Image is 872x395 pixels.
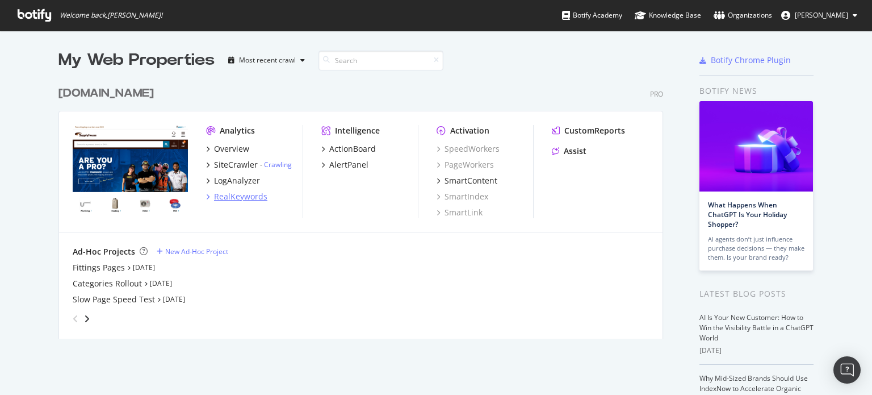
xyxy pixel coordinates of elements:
[699,101,813,192] img: What Happens When ChatGPT Is Your Holiday Shopper?
[157,247,228,256] a: New Ad-Hoc Project
[321,159,368,171] a: AlertPanel
[60,11,162,20] span: Welcome back, [PERSON_NAME] !
[224,51,309,69] button: Most recent crawl
[699,346,814,356] div: [DATE]
[552,125,625,136] a: CustomReports
[699,85,814,97] div: Botify news
[437,175,497,186] a: SmartContent
[708,235,804,262] div: AI agents don’t just influence purchase decisions — they make them. Is your brand ready?
[214,159,258,171] div: SiteCrawler
[58,49,215,72] div: My Web Properties
[450,125,489,136] div: Activation
[329,159,368,171] div: AlertPanel
[58,72,672,339] div: grid
[73,262,125,273] a: Fittings Pages
[165,247,228,256] div: New Ad-Hoc Project
[564,125,625,136] div: CustomReports
[564,145,586,157] div: Assist
[73,278,142,289] a: Categories Rollout
[335,125,380,136] div: Intelligence
[329,143,376,155] div: ActionBoard
[321,143,376,155] a: ActionBoard
[772,6,866,24] button: [PERSON_NAME]
[437,191,488,202] a: SmartIndex
[206,159,292,171] a: SiteCrawler- Crawling
[206,143,249,155] a: Overview
[214,175,260,186] div: LogAnalyzer
[206,175,260,186] a: LogAnalyzer
[83,313,91,325] div: angle-right
[708,200,787,229] a: What Happens When ChatGPT Is Your Holiday Shopper?
[206,191,267,202] a: RealKeywords
[437,143,500,155] a: SpeedWorkers
[58,85,154,102] div: [DOMAIN_NAME]
[73,294,155,305] a: Slow Page Speed Test
[699,313,814,343] a: AI Is Your New Customer: How to Win the Visibility Battle in a ChatGPT World
[214,143,249,155] div: Overview
[437,207,483,218] a: SmartLink
[260,160,292,169] div: -
[73,246,135,257] div: Ad-Hoc Projects
[445,175,497,186] div: SmartContent
[833,356,861,384] div: Open Intercom Messenger
[264,160,292,169] a: Crawling
[650,89,663,99] div: Pro
[562,10,622,21] div: Botify Academy
[318,51,443,70] input: Search
[73,125,188,217] img: www.supplyhouse.com
[795,10,848,20] span: Alejandra Roca
[220,125,255,136] div: Analytics
[552,145,586,157] a: Assist
[635,10,701,21] div: Knowledge Base
[133,263,155,272] a: [DATE]
[711,55,791,66] div: Botify Chrome Plugin
[58,85,158,102] a: [DOMAIN_NAME]
[214,191,267,202] div: RealKeywords
[714,10,772,21] div: Organizations
[68,310,83,328] div: angle-left
[163,294,185,304] a: [DATE]
[699,55,791,66] a: Botify Chrome Plugin
[699,288,814,300] div: Latest Blog Posts
[239,57,296,64] div: Most recent crawl
[150,278,172,288] a: [DATE]
[437,159,494,171] a: PageWorkers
